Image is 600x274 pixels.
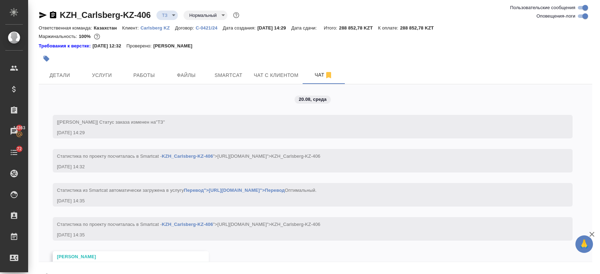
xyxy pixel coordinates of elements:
[196,25,223,31] a: С-0421/24
[85,71,119,80] span: Услуги
[39,43,92,50] div: Нажми, чтобы открыть папку с инструкцией
[183,11,227,20] div: ТЗ
[223,25,257,31] p: Дата создания:
[39,25,94,31] p: Ответственная команда:
[13,145,26,152] span: 72
[94,25,122,31] p: Казахстан
[291,25,318,31] p: Дата сдачи:
[339,25,378,31] p: 288 852,78 KZT
[60,10,151,20] a: KZH_Carlsberg-KZ-406
[156,11,178,20] div: ТЗ
[153,43,198,50] p: [PERSON_NAME]
[57,129,548,136] div: [DATE] 14:29
[307,71,341,79] span: Чат
[578,237,590,252] span: 🙏
[212,71,245,80] span: Smartcat
[39,11,47,19] button: Скопировать ссылку для ЯМессенджера
[187,12,219,18] button: Нормальный
[57,119,165,125] span: [[PERSON_NAME]] Статус заказа изменен на
[57,197,548,204] div: [DATE] 14:35
[127,71,161,80] span: Работы
[92,43,127,50] p: [DATE] 12:32
[127,43,154,50] p: Проверено:
[39,51,54,66] button: Добавить тэг
[156,119,165,125] span: "ТЗ"
[9,124,30,131] span: 14363
[39,43,92,50] a: Требования к верстке:
[57,253,184,260] div: [PERSON_NAME]
[169,71,203,80] span: Файлы
[575,235,593,253] button: 🙏
[257,25,291,31] p: [DATE] 14:29
[175,25,196,31] p: Договор:
[57,154,320,159] span: Cтатистика по проекту посчиталась в Smartcat - ">[URL][DOMAIN_NAME]">KZH_Carlsberg-KZ-406
[162,222,213,227] a: KZH_Carlsberg-KZ-406
[160,12,170,18] button: ТЗ
[57,163,548,170] div: [DATE] 14:32
[232,11,241,20] button: Доп статусы указывают на важность/срочность заказа
[162,154,213,159] a: KZH_Carlsberg-KZ-406
[141,25,175,31] a: Carlsberg KZ
[184,188,285,193] a: Перевод">[URL][DOMAIN_NAME]">Перевод
[39,34,79,39] p: Маржинальность:
[536,13,575,20] span: Оповещения-логи
[57,231,548,239] div: [DATE] 14:35
[92,32,102,41] button: 0.00 KZT;
[510,4,575,11] span: Пользовательские сообщения
[378,25,400,31] p: К оплате:
[43,71,77,80] span: Детали
[79,34,92,39] p: 100%
[254,71,298,80] span: Чат с клиентом
[49,11,57,19] button: Скопировать ссылку
[324,25,339,31] p: Итого:
[2,144,26,161] a: 72
[400,25,439,31] p: 288 852,78 KZT
[57,222,320,227] span: Cтатистика по проекту посчиталась в Smartcat - ">[URL][DOMAIN_NAME]">KZH_Carlsberg-KZ-406
[2,123,26,140] a: 14363
[299,96,327,103] p: 20.08, среда
[122,25,140,31] p: Клиент:
[57,188,317,193] span: Статистика из Smartcat автоматически загружена в услугу Оптимальный.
